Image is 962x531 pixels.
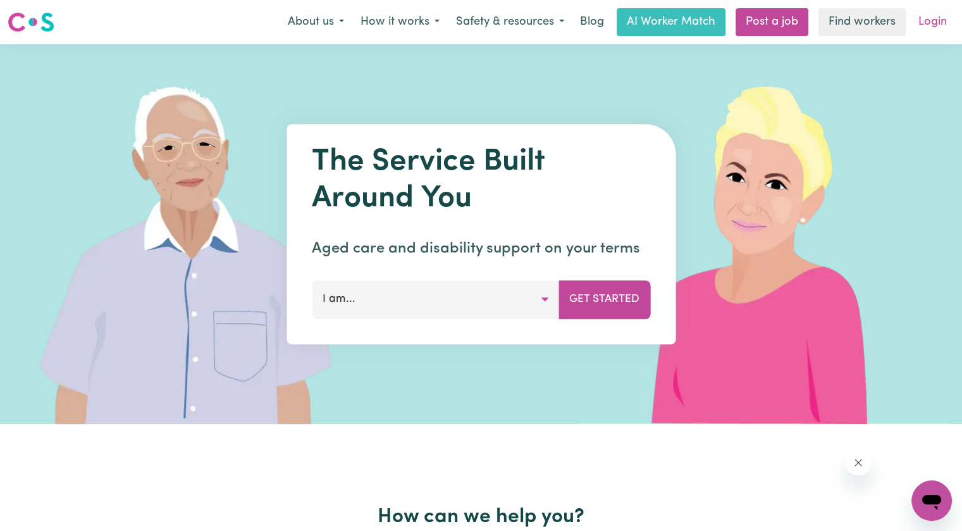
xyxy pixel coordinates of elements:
p: Aged care and disability support on your terms [312,237,650,260]
iframe: Button to launch messaging window [911,480,952,521]
img: Careseekers logo [8,11,54,34]
button: Get Started [558,280,650,318]
a: Careseekers logo [8,8,54,37]
a: AI Worker Match [617,8,725,36]
a: Post a job [736,8,808,36]
h2: How can we help you? [71,505,891,529]
button: Safety & resources [448,9,572,35]
iframe: Close message [846,450,871,475]
a: Find workers [818,8,906,36]
span: Need any help? [8,9,77,19]
h1: The Service Built Around You [312,144,650,217]
button: I am... [312,280,559,318]
button: About us [280,9,352,35]
button: How it works [352,9,448,35]
a: Login [911,8,954,36]
a: Blog [572,8,612,36]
